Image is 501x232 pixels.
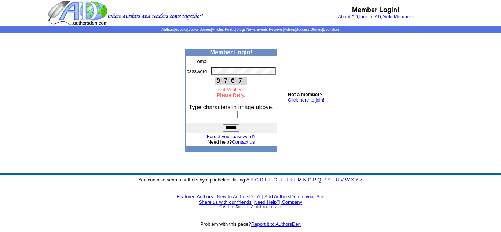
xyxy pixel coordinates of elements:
font: email [197,59,209,64]
img: This Is CAPTCHA Image [215,77,247,85]
a: Forgot your password [207,134,253,139]
a: O [308,177,312,183]
a: Contact us [232,139,255,145]
a: Reviews [269,27,283,32]
font: | [252,199,253,205]
b: Member Login! [352,6,399,14]
a: Add AuthorsDen to your Site [264,194,325,199]
a: Featured Authors [176,194,213,199]
a: V [341,177,344,183]
a: M [298,177,302,183]
a: Gold Members [383,14,414,19]
a: eBooks [175,27,187,32]
font: | [262,194,263,199]
a: Articles [212,27,224,32]
a: Company [282,199,302,205]
a: Stories [200,27,211,32]
a: D [260,177,263,183]
a: Report it to AuthorsDen [251,221,301,227]
a: I [283,177,285,183]
a: W [345,177,350,183]
a: Y [355,177,358,183]
a: About AD [338,14,358,19]
a: Poetry [225,27,235,32]
a: Blogs [236,27,245,32]
a: Bookstore [323,27,340,32]
a: Authors [161,27,174,32]
a: E [264,177,268,183]
a: U [336,177,339,183]
a: S [327,177,330,183]
a: Z [360,177,363,183]
a: Link to AD [359,14,381,19]
a: T [332,177,334,183]
a: R [322,177,326,183]
font: Not Verified. Please Retry. [217,87,245,98]
font: Need help? [208,139,255,145]
font: ? [207,134,256,139]
a: C [255,177,258,183]
a: G [273,177,277,183]
a: Q [317,177,321,183]
font: Type characters in image above. [189,104,274,110]
a: Click here to join! [288,97,325,103]
font: password [187,69,207,74]
a: Events [257,27,268,32]
a: Need Help? [254,199,279,205]
font: | [215,194,216,199]
a: X [351,177,354,183]
font: You can also search authors by alphabetical listing: [138,177,363,183]
a: New to AuthorsDen? [217,194,261,199]
font: , , [338,14,414,19]
font: | [279,199,302,205]
span: | | | | | | | | | | | | [161,27,339,32]
a: Videos [284,27,295,32]
a: N [303,177,307,183]
a: K [289,177,293,183]
a: Books [188,27,198,32]
a: L [294,177,297,183]
a: P [313,177,316,183]
a: News [246,27,256,32]
a: B [251,177,254,183]
font: © AuthorsDen, Inc. All rights reserved. [219,205,281,209]
b: Member Login! [210,49,252,55]
b: Not a member? [288,92,323,97]
a: J [286,177,288,183]
a: Success Stories [296,27,322,32]
a: F [269,177,272,183]
a: A [246,177,249,183]
a: Share us with our friends [199,199,252,205]
a: H [278,177,282,183]
font: Problem with this page? [200,221,301,227]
